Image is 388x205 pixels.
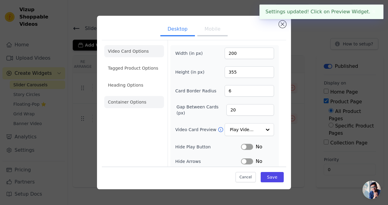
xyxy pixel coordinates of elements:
[256,143,262,150] span: No
[176,104,226,116] label: Gap Between Cards (px)
[104,96,164,108] li: Container Options
[104,45,164,57] li: Video Card Options
[160,23,195,36] button: Desktop
[259,5,383,19] div: Settings updated! Click on Preview Widget.
[175,50,208,56] label: Width (in px)
[104,79,164,91] li: Heading Options
[197,23,228,36] button: Mobile
[363,181,381,199] a: פתח צ'אט
[370,8,377,15] button: Close
[175,127,217,133] label: Video Card Preview
[175,144,241,150] label: Hide Play Button
[279,21,286,28] button: Close modal
[175,88,216,94] label: Card Border Radius
[175,158,241,164] label: Hide Arrows
[236,172,256,182] button: Cancel
[256,158,262,165] span: No
[104,62,164,74] li: Tagged Product Options
[175,69,208,75] label: Height (in px)
[261,172,284,182] button: Save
